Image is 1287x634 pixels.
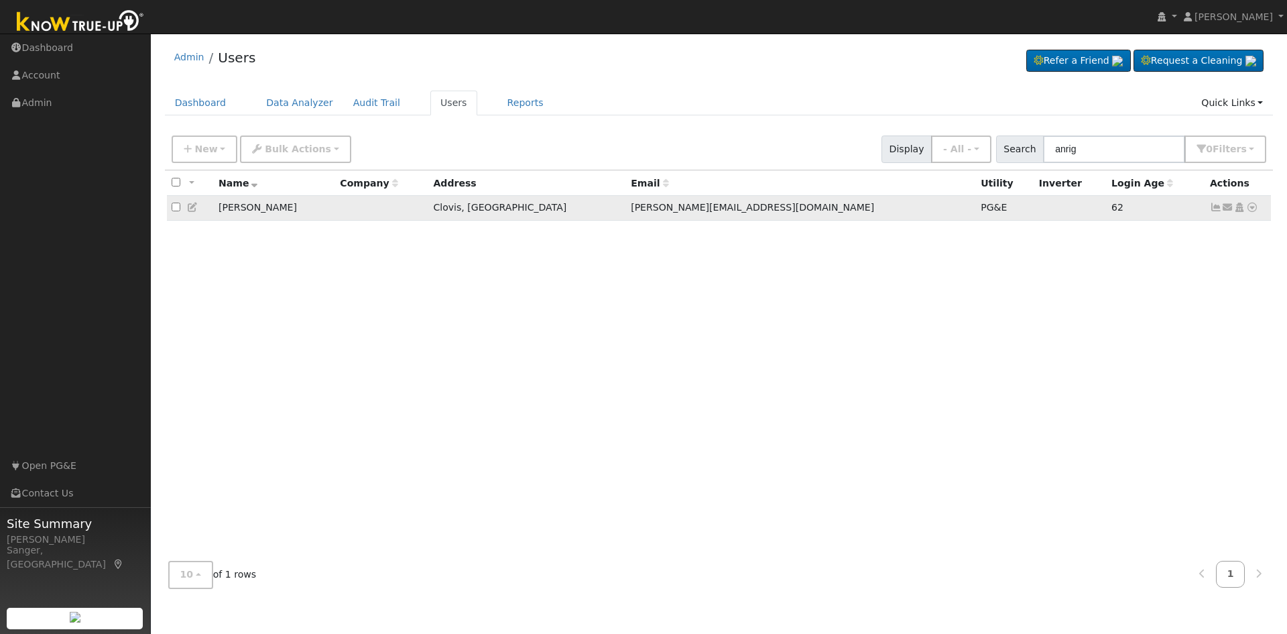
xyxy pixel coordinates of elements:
[1213,144,1247,154] span: Filter
[1210,176,1266,191] div: Actions
[1194,11,1273,22] span: [PERSON_NAME]
[1233,202,1245,213] a: Login As
[168,561,257,588] span: of 1 rows
[187,202,199,213] a: Edit User
[931,136,991,163] button: - All -
[10,7,151,38] img: Know True-Up
[70,612,80,623] img: retrieve
[214,196,335,221] td: [PERSON_NAME]
[7,543,143,572] div: Sanger, [GEOGRAPHIC_DATA]
[1210,202,1222,213] a: Show Graph
[1191,91,1273,115] a: Quick Links
[240,136,351,163] button: Bulk Actions
[631,202,874,213] span: [PERSON_NAME][EMAIL_ADDRESS][DOMAIN_NAME]
[1184,136,1266,163] button: 0Filters
[172,136,238,163] button: New
[165,91,237,115] a: Dashboard
[1241,144,1246,154] span: s
[881,136,932,163] span: Display
[194,144,217,154] span: New
[340,178,397,189] span: Company name
[981,176,1030,191] div: Utility
[1112,56,1123,66] img: retrieve
[433,176,621,191] div: Address
[7,533,143,547] div: [PERSON_NAME]
[1246,201,1258,215] a: Other actions
[265,144,331,154] span: Bulk Actions
[1111,178,1173,189] span: Days since last login
[180,569,194,580] span: 10
[1026,50,1131,72] a: Refer a Friend
[1245,56,1256,66] img: retrieve
[218,50,255,66] a: Users
[631,178,668,189] span: Email
[1222,201,1234,215] a: gary@janzenbrands.com
[1216,561,1245,587] a: 1
[996,136,1044,163] span: Search
[7,515,143,533] span: Site Summary
[1039,176,1102,191] div: Inverter
[174,52,204,62] a: Admin
[1111,202,1123,213] span: 07/18/2025 10:25:30 AM
[343,91,410,115] a: Audit Trail
[256,91,343,115] a: Data Analyzer
[1043,136,1185,163] input: Search
[113,559,125,570] a: Map
[428,196,626,221] td: Clovis, [GEOGRAPHIC_DATA]
[1133,50,1264,72] a: Request a Cleaning
[981,202,1007,213] span: PG&E
[497,91,554,115] a: Reports
[219,178,258,189] span: Name
[430,91,477,115] a: Users
[168,561,213,588] button: 10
